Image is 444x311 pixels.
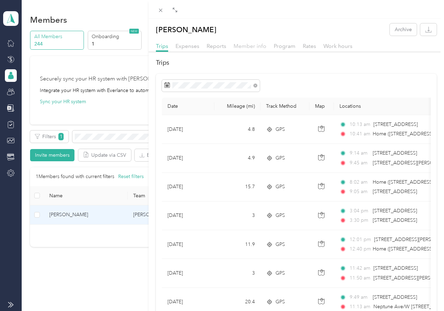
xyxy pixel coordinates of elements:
h2: Trips [156,58,437,68]
span: 9:14 am [350,149,370,157]
td: 3 [214,202,260,230]
span: Rates [303,43,316,49]
span: 3:30 pm [350,217,370,224]
th: Map [309,98,334,115]
span: [STREET_ADDRESS] [373,265,418,271]
th: Date [162,98,214,115]
td: [DATE] [162,144,214,172]
span: [STREET_ADDRESS] [373,208,417,214]
span: 11:13 am [350,303,370,311]
span: GPS [275,298,285,306]
span: 9:45 am [350,159,370,167]
span: GPS [275,183,285,191]
span: Expenses [176,43,199,49]
span: 10:13 am [350,121,370,128]
span: 9:49 am [350,294,370,301]
th: Mileage (mi) [214,98,260,115]
span: GPS [275,269,285,277]
span: Reports [207,43,226,49]
span: 10:41 am [350,130,370,138]
td: [DATE] [162,115,214,144]
span: [STREET_ADDRESS] [373,294,417,300]
span: GPS [275,126,285,133]
span: [STREET_ADDRESS] [373,217,417,223]
td: 3 [214,259,260,288]
td: 11.9 [214,230,260,259]
span: 11:50 am [350,274,370,282]
td: [DATE] [162,230,214,259]
span: 3:04 pm [350,207,370,215]
th: Track Method [260,98,309,115]
span: Member info [234,43,266,49]
td: 15.7 [214,173,260,202]
button: Archive [390,23,417,36]
span: [STREET_ADDRESS] [373,189,417,195]
td: [DATE] [162,202,214,230]
span: Program [274,43,295,49]
span: 12:01 pm [350,236,371,243]
iframe: Everlance-gr Chat Button Frame [405,272,444,311]
span: [STREET_ADDRESS] [373,121,418,127]
span: GPS [275,154,285,162]
span: [STREET_ADDRESS] [373,150,417,156]
p: [PERSON_NAME] [156,23,216,36]
span: 11:42 am [350,264,370,272]
td: 4.9 [214,144,260,172]
span: GPS [275,212,285,219]
span: Work hours [323,43,352,49]
td: [DATE] [162,259,214,288]
span: Trips [156,43,168,49]
span: 8:02 am [350,178,370,186]
span: 12:40 pm [350,245,370,253]
td: 4.8 [214,115,260,144]
span: GPS [275,241,285,248]
span: 9:05 am [350,188,370,196]
td: [DATE] [162,173,214,202]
